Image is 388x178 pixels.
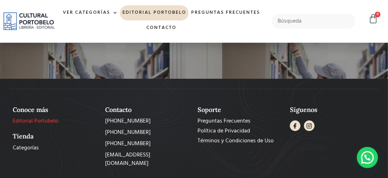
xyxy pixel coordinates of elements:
a: [PHONE_NUMBER] [105,140,190,148]
span: Términos y Condiciones de Uso [198,137,274,145]
h2: Contacto [105,106,190,114]
h2: Conoce más [13,106,98,114]
h2: Tienda [13,132,98,140]
a: [EMAIL_ADDRESS][DOMAIN_NAME] [105,151,190,168]
div: Contactar por WhatsApp [357,147,378,168]
span: Editorial Portobelo [13,117,58,125]
span: [PHONE_NUMBER] [105,128,151,137]
a: Preguntas frecuentes [189,5,262,20]
input: Búsqueda [272,14,356,29]
a: Preguntas Frecuentes [198,117,283,125]
h2: Síguenos [290,106,375,114]
a: Contacto [144,20,179,36]
a: Editorial Portobelo [13,117,98,125]
span: Política de Privacidad [198,127,250,135]
a: Ver Categorías [60,5,120,20]
span: [PHONE_NUMBER] [105,117,151,125]
a: [PHONE_NUMBER] [105,117,190,125]
a: [PHONE_NUMBER] [105,128,190,137]
a: Términos y Condiciones de Uso [198,137,283,145]
h2: Soporte [198,106,283,114]
a: Editorial Portobelo [120,5,189,20]
a: Categorías [13,144,98,152]
span: Preguntas Frecuentes [198,117,250,125]
a: Política de Privacidad [198,127,283,135]
span: Categorías [13,144,39,152]
span: [PHONE_NUMBER] [105,140,151,148]
span: 0 [375,12,381,17]
a: 0 [369,14,378,24]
